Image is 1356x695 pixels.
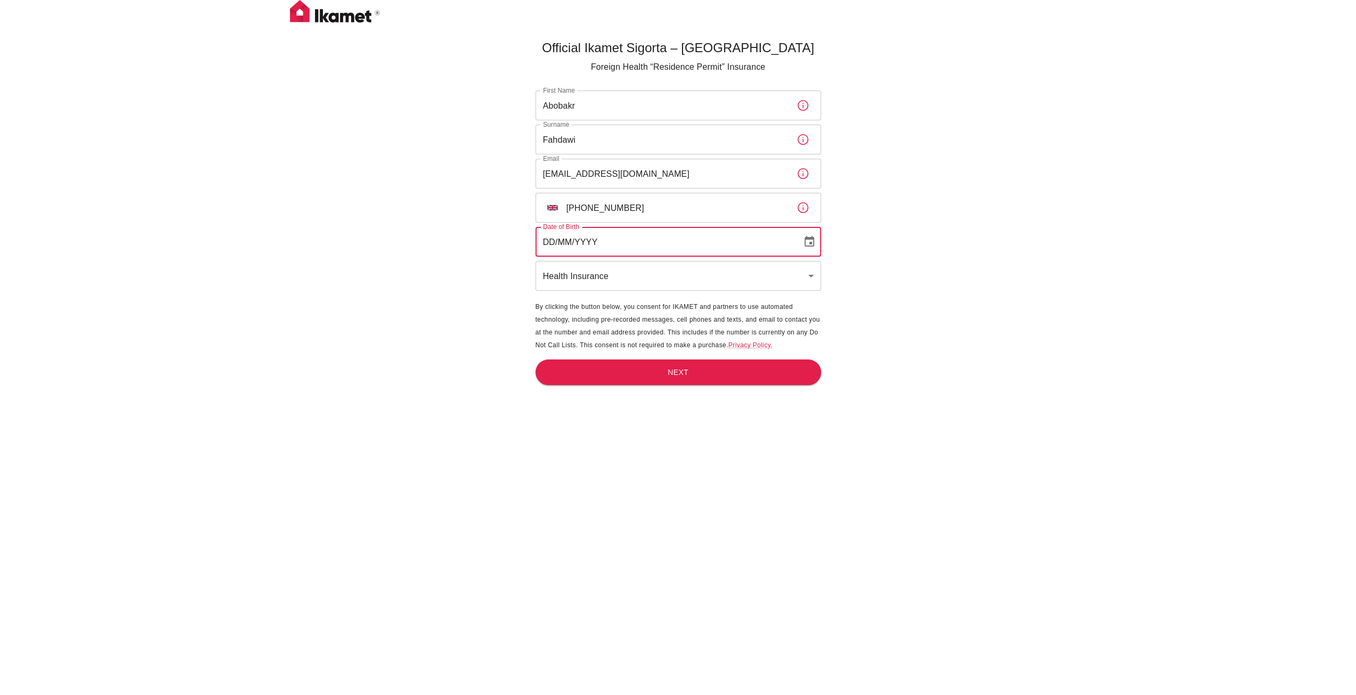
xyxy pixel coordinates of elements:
h5: Official Ikamet Sigorta – [GEOGRAPHIC_DATA] [535,39,821,56]
img: unknown [547,205,558,210]
label: Surname [543,120,569,129]
a: Privacy Policy. [728,341,773,349]
p: Foreign Health “Residence Permit” Insurance [535,61,821,73]
input: DD/MM/YYYY [535,227,794,257]
button: Choose date [799,231,820,252]
button: Select country [543,198,562,217]
label: Date of Birth [543,222,579,231]
label: First Name [543,86,575,95]
button: Next [535,359,821,386]
span: By clicking the button below, you consent for IKAMET and partners to use automated technology, in... [535,303,820,349]
div: Health Insurance [535,261,821,291]
label: Email [543,154,559,163]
